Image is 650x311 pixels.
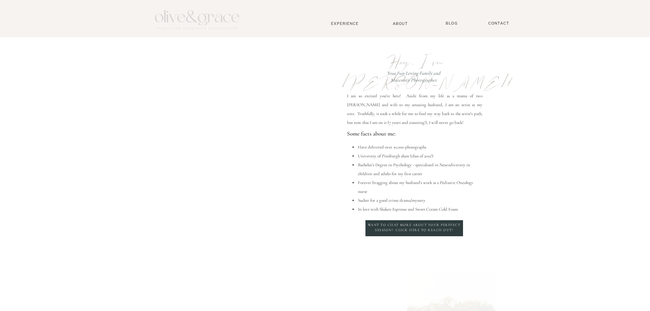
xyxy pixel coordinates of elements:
a: Experience [322,21,367,26]
p: I am so excited you're here! Aside from my life as a mama of two [PERSON_NAME] and wife to my ama... [347,91,482,126]
li: Forever bragging about my husband's work as a Pediatric Oncology nurse [358,178,482,196]
p: Hey, I'm [PERSON_NAME]! [341,52,489,73]
a: BLOG [443,21,460,26]
a: About [390,21,411,26]
li: Bachelor's Degree in Psychology - specialized in Neurodiversity in children and adults for my fir... [358,160,482,178]
a: Contact [485,21,512,26]
li: Have delivered over 10,000 photographs [358,143,482,152]
a: Want to chat more about your perffect session? Click here to reach out! [367,223,461,235]
p: Some facts about me: [347,128,483,140]
li: In love with Shaken Espresso and Sweet Cream Cold Foam [358,205,482,214]
li: University of Pittsburgh alum (class of 2012!) [358,152,482,160]
li: Sucker for a good crime drama/mystery [358,196,482,205]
